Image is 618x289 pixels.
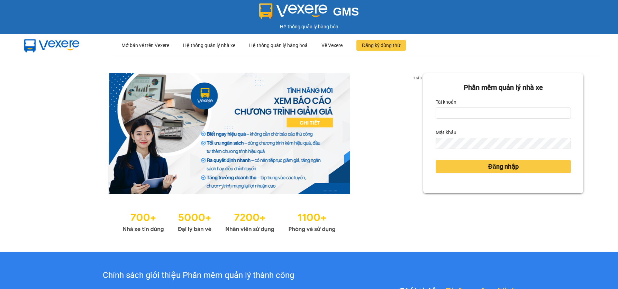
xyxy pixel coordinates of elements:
[236,186,239,189] li: slide item 3
[488,162,519,171] span: Đăng nhập
[219,186,222,189] li: slide item 1
[436,138,571,149] input: Mật khẩu
[436,160,571,173] button: Đăng nhập
[333,5,359,18] span: GMS
[2,23,616,30] div: Hệ thống quản lý hàng hóa
[121,34,169,56] div: Mở bán vé trên Vexere
[356,40,406,51] button: Đăng ký dùng thử
[259,10,359,16] a: GMS
[259,3,328,19] img: logo 2
[436,108,571,119] input: Tài khoản
[249,34,308,56] div: Hệ thống quản lý hàng hoá
[413,73,423,194] button: next slide / item
[436,82,571,93] div: Phần mềm quản lý nhà xe
[411,73,423,82] p: 1 of 3
[436,127,456,138] label: Mật khẩu
[436,96,456,108] label: Tài khoản
[183,34,235,56] div: Hệ thống quản lý nhà xe
[362,41,400,49] span: Đăng ký dùng thử
[122,208,336,234] img: Statistics.png
[17,34,87,57] img: mbUUG5Q.png
[43,269,353,282] div: Chính sách giới thiệu Phần mềm quản lý thành công
[228,186,230,189] li: slide item 2
[35,73,44,194] button: previous slide / item
[321,34,343,56] div: Về Vexere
